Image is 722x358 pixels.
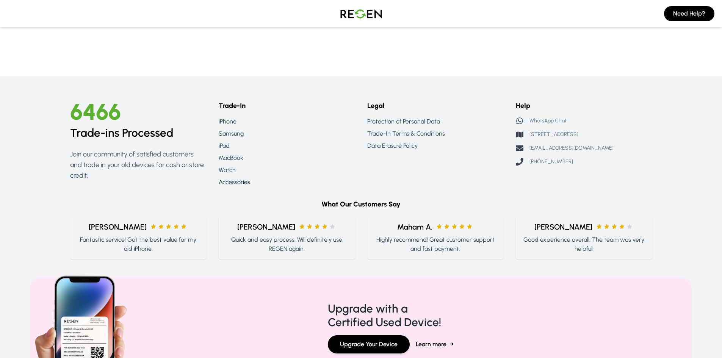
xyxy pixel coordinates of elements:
span: [PERSON_NAME] [89,222,147,232]
h6: What Our Customers Say [70,199,652,209]
span: 6466 [70,98,121,125]
span: → [449,340,454,349]
a: iPad [219,141,355,150]
p: WhatsApp Chat [529,117,567,125]
a: Watch [219,166,355,175]
p: [PHONE_NUMBER] [529,158,573,166]
a: Accessories [219,178,355,187]
img: Logo [335,3,388,24]
a: iPhone [219,117,355,126]
a: Data Erasure Policy [367,141,504,150]
h4: Upgrade with a Certified Used Device! [328,302,441,329]
p: [EMAIL_ADDRESS][DOMAIN_NAME] [529,144,614,152]
button: Need Help? [664,6,714,21]
span: Learn more [416,340,446,349]
a: Samsung [219,129,355,138]
h2: Trade-ins Processed [70,126,207,140]
button: Learn more→ [416,335,454,353]
p: Fantastic service! Got the best value for my old iPhone. [76,235,200,253]
h6: Help [516,100,652,111]
h6: Legal [367,100,504,111]
a: Protection of Personal Data [367,117,504,126]
p: Join our community of satisfied customers and trade in your old devices for cash or store credit. [70,149,207,181]
h6: Trade-In [219,100,355,111]
a: MacBook [219,153,355,163]
p: Good experience overall. The team was very helpful! [522,235,646,253]
span: [PERSON_NAME] [237,222,295,232]
button: Upgrade Your Device [328,335,410,353]
p: Highly recommend! Great customer support and fast payment. [373,235,498,253]
a: Trade-In Terms & Conditions [367,129,504,138]
p: [STREET_ADDRESS] [529,131,578,138]
span: Maham A. [397,222,432,232]
p: Quick and easy process. Will definitely use REGEN again. [225,235,349,253]
span: [PERSON_NAME] [534,222,592,232]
